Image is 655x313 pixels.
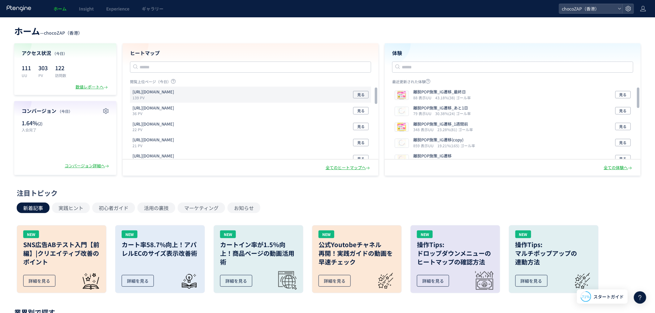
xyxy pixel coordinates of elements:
[604,165,633,171] div: 全ての体験へ
[23,240,100,266] h3: SNS広告ABテスト入門【前編】|クリエイティブ改善のポイント
[220,275,252,287] div: 詳細を見る
[14,25,40,37] span: ホーム
[142,6,163,12] span: ギャラリー
[615,139,631,146] button: 見る
[615,155,631,162] button: 見る
[353,155,369,162] button: 見る
[619,107,627,114] span: 見る
[122,275,154,287] div: 詳細を見る
[17,225,106,293] a: NEWSNS広告ABテスト入門【前編】|クリエイティブ改善のポイント詳細を見る
[615,107,631,114] button: 見る
[392,79,633,87] p: 最近更新された体験
[132,153,174,159] p: https://chocozaphk.gymmasteronline.com/portal/signup/details/8c791095e70a8e2433f38b44b14a5d4b
[17,188,635,198] div: 注目トピック
[413,89,468,95] p: 離脱POP施策_IG遷移_最終日
[619,123,627,130] span: 見る
[413,137,473,143] p: 離脱POP施策_IG遷移(copy)
[132,89,174,95] p: https://chocozap-hk.com/lp/main-01
[22,107,109,114] h4: コンバージョン
[22,63,31,73] p: 111
[615,91,631,98] button: 見る
[132,159,176,164] p: 20 PV
[413,143,436,148] i: 859 表示UU
[23,230,39,238] div: NEW
[417,275,449,287] div: 詳細を見る
[122,240,198,258] h3: カート率58.7%向上！アパレルECのサイズ表示改善術
[437,127,473,132] i: 23.28%(81) ゴール率
[615,123,631,130] button: 見る
[413,121,471,127] p: 離脱POP施策_IG遷移_1週間前
[515,230,531,238] div: NEW
[22,127,62,132] p: 入会完了
[440,159,472,164] i: 0.00%(0) ゴール率
[326,165,371,171] div: 全てのヒートマップへ
[132,143,176,148] p: 21 PV
[619,155,627,162] span: 見る
[44,30,82,36] span: chocoZAP（香港）
[395,91,409,100] img: d23b181af3e58d8dce0dac8e5500c38b1746604236123.png
[395,123,409,131] img: 84ec56f8a6605bc0936c68ee134834891746604161539.png
[23,275,55,287] div: 詳細を見る
[130,49,371,57] h4: ヒートマップ
[76,84,109,90] div: 数値レポートへ
[14,25,82,37] div: —
[115,225,205,293] a: NEWカート率58.7%向上！アパレルECのサイズ表示改善術詳細を見る
[79,6,94,12] span: Insight
[515,275,548,287] div: 詳細を見る
[38,121,42,126] span: (2)
[319,240,395,266] h3: 公式Youtobeチャネル 再開！実践ガイドの動画を 早速チェック
[417,230,433,238] div: NEW
[353,139,369,146] button: 見る
[92,203,135,213] button: 初心者ガイド
[132,121,174,127] p: https://chocozaphk.gymmasteronline.com/portal/account
[55,63,66,73] p: 122
[132,127,176,132] p: 22 PV
[178,203,225,213] button: マーケティング
[319,275,351,287] div: 詳細を見る
[392,49,633,57] h4: 体験
[357,155,365,162] span: 見る
[132,105,174,111] p: https://chocozaphk.gymmasteronline.com/portal/signup
[357,91,365,98] span: 見る
[312,225,402,293] a: NEW公式Youtobeチャネル再開！実践ガイドの動画を早速チェック詳細を見る
[106,6,129,12] span: Experience
[353,91,369,98] button: 見る
[132,137,174,143] p: https://chocozaphk.gymmasteronline.com/portal/login
[357,123,365,130] span: 見る
[582,294,590,299] span: 71%
[413,159,439,164] i: 6,247 表示UU
[22,119,62,127] p: 1.64%
[357,139,365,146] span: 見る
[17,203,50,213] button: 新着記事
[353,123,369,130] button: 見る
[52,203,90,213] button: 実践ヒント
[413,105,468,111] p: 離脱POP施策_IG遷移_あと1日
[357,107,365,114] span: 見る
[22,49,109,57] h4: アクセス状況
[437,143,475,148] i: 19.21%(165) ゴール率
[132,95,176,100] p: 139 PV
[594,294,624,300] span: スタートガイド
[619,139,627,146] span: 見る
[38,73,48,78] p: PV
[38,63,48,73] p: 303
[132,111,176,116] p: 36 PV
[413,111,434,116] i: 79 表示UU
[413,153,469,159] p: 離脱POP施策_IG遷移
[55,73,66,78] p: 訪問数
[509,225,599,293] a: NEW操作Tips:マルチポップアップの連動方法詳細を見る
[560,4,615,13] span: chocoZAP（香港）
[228,203,260,213] button: お知らせ
[319,230,334,238] div: NEW
[137,203,175,213] button: 活用の裏技
[22,73,31,78] p: UU
[413,95,434,100] i: 88 表示UU
[52,51,67,56] span: （今日）
[435,95,471,100] i: 43.18%(38) ゴール率
[122,230,137,238] div: NEW
[214,225,303,293] a: NEWカートイン率が1.5％向上！商品ページの動画活用術詳細を見る
[410,225,500,293] a: NEW操作Tips:ドロップダウンメニューのヒートマップの確認方法詳細を見る
[220,230,236,238] div: NEW
[353,107,369,114] button: 見る
[65,163,110,169] div: コンバージョン詳細へ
